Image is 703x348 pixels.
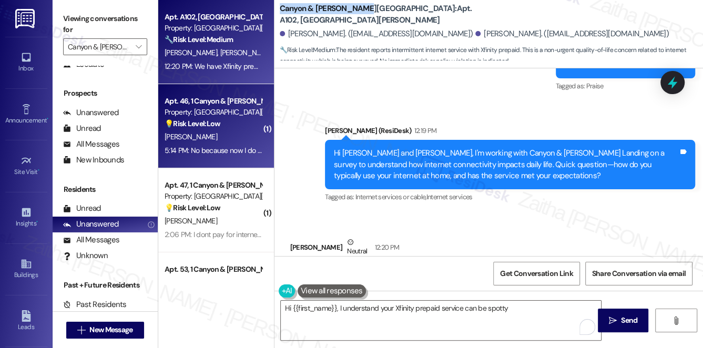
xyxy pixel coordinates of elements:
span: [PERSON_NAME] [220,48,272,57]
div: [PERSON_NAME] (ResiDesk) [325,125,695,140]
div: Apt. 46, 1 Canyon & [PERSON_NAME][GEOGRAPHIC_DATA] [165,96,262,107]
div: [PERSON_NAME] [290,237,512,262]
div: 2:06 PM: I dont pay for internet and dont have Wi Fi [165,230,322,239]
strong: 💡 Risk Level: Low [165,119,220,128]
span: Send [621,315,637,326]
i:  [609,316,617,325]
i:  [672,316,680,325]
a: Leads [5,307,47,335]
a: Site Visit • [5,152,47,180]
i:  [77,326,85,334]
span: : The resident reports intermittent internet service with Xfinity prepaid. This is a non-urgent q... [280,45,703,67]
span: [PERSON_NAME] [165,132,217,141]
div: Property: [GEOGRAPHIC_DATA][PERSON_NAME] [165,23,262,34]
textarea: To enrich screen reader interactions, please activate Accessibility in Grammarly extension settings [281,301,602,340]
div: Unread [63,203,101,214]
button: Get Conversation Link [493,262,579,285]
span: [PERSON_NAME] [165,216,217,226]
div: Unanswered [63,107,119,118]
div: Past Residents [63,299,127,310]
div: All Messages [63,234,119,245]
strong: 💡 Risk Level: Low [165,203,220,212]
div: Tagged as: [325,189,695,204]
span: • [36,218,38,226]
div: 5:14 PM: No because now I do not have internet and no plans to get it again, it was truly a waste... [165,146,599,155]
strong: 🔧 Risk Level: Medium [165,35,233,44]
div: All Messages [63,139,119,150]
i:  [136,43,141,51]
div: Property: [GEOGRAPHIC_DATA][PERSON_NAME] [165,107,262,118]
span: Internet services or cable , [355,192,426,201]
span: • [47,115,48,122]
span: Share Conversation via email [592,268,686,279]
span: New Message [89,324,133,335]
div: Unknown [63,250,108,261]
img: ResiDesk Logo [15,9,37,28]
div: [PERSON_NAME]. ([EMAIL_ADDRESS][DOMAIN_NAME]) [280,28,473,39]
a: Buildings [5,255,47,283]
b: Canyon & [PERSON_NAME][GEOGRAPHIC_DATA]: Apt. A102, [GEOGRAPHIC_DATA][PERSON_NAME] [280,3,490,26]
label: Viewing conversations for [63,11,147,38]
span: Praise [586,81,603,90]
div: 12:20 PM [372,242,400,253]
div: Prospects [53,88,158,99]
div: Unread [63,123,101,134]
div: Residents [53,184,158,195]
div: Apt. 47, 1 Canyon & [PERSON_NAME][GEOGRAPHIC_DATA] [165,180,262,191]
a: Inbox [5,48,47,77]
span: [PERSON_NAME] [165,48,220,57]
strong: 🔧 Risk Level: Medium [280,46,335,54]
div: Unanswered [63,219,119,230]
span: Get Conversation Link [500,268,573,279]
input: All communities [68,38,130,55]
div: [PERSON_NAME]. ([EMAIL_ADDRESS][DOMAIN_NAME]) [475,28,669,39]
div: 12:19 PM [412,125,437,136]
button: Send [598,309,649,332]
div: Apt. A102, [GEOGRAPHIC_DATA][PERSON_NAME] [165,12,262,23]
span: • [38,167,39,174]
div: Past + Future Residents [53,280,158,291]
div: Apt. 53, 1 Canyon & [PERSON_NAME][GEOGRAPHIC_DATA] [165,264,262,275]
button: New Message [66,322,144,339]
div: Hi [PERSON_NAME] and [PERSON_NAME], I'm working with Canyon & [PERSON_NAME] Landing on a survey t... [334,148,678,181]
div: Property: [GEOGRAPHIC_DATA][PERSON_NAME] [165,191,262,202]
div: New Inbounds [63,155,124,166]
a: Insights • [5,203,47,232]
div: Tagged as: [556,78,696,94]
div: 12:20 PM: We have Xfinity prepaid and sometimes it's spotty and lags [165,62,375,71]
button: Share Conversation via email [585,262,692,285]
div: Neutral [345,237,369,259]
span: Internet services [426,192,472,201]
